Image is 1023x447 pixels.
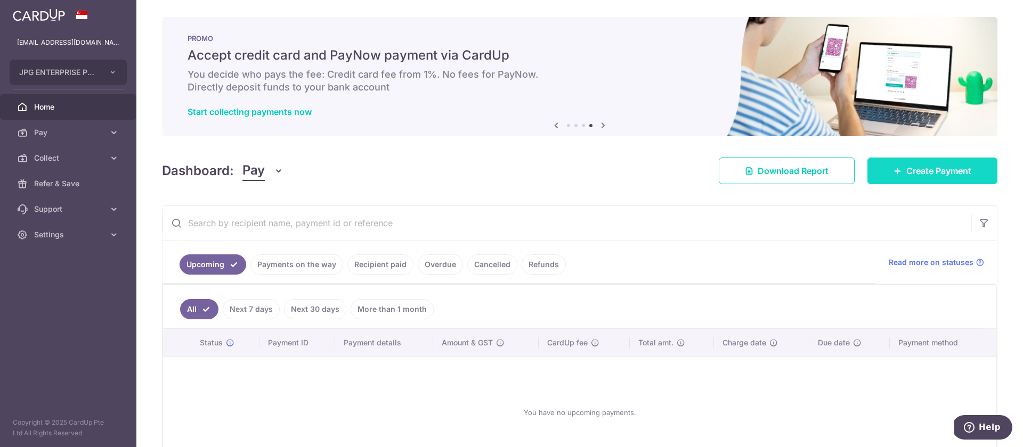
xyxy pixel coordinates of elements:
span: Refer & Save [34,178,104,189]
span: Total amt. [638,337,673,348]
a: Cancelled [467,254,517,275]
a: Create Payment [867,158,997,184]
iframe: Opens a widget where you can find more information [954,415,1012,442]
a: Next 30 days [284,299,346,319]
span: Due date [818,337,850,348]
a: Upcoming [180,254,246,275]
input: Search by recipient name, payment id or reference [163,206,971,240]
th: Payment details [335,329,433,357]
a: Read more on statuses [889,257,984,268]
a: Recipient paid [347,254,413,275]
span: Home [34,102,104,112]
p: PROMO [188,34,972,43]
span: Amount & GST [442,337,493,348]
h4: Dashboard: [162,161,234,180]
span: CardUp fee [547,337,588,348]
span: Read more on statuses [889,257,973,268]
span: Support [34,204,104,214]
a: All [180,299,218,319]
a: Overdue [418,254,463,275]
a: Start collecting payments now [188,106,312,117]
span: Settings [34,229,104,240]
span: Pay [242,161,265,181]
span: JPG ENTERPRISE PTE. LTD. [19,67,98,78]
a: More than 1 month [351,299,434,319]
button: JPG ENTERPRISE PTE. LTD. [10,60,127,85]
a: Download Report [719,158,855,184]
h5: Accept credit card and PayNow payment via CardUp [188,47,972,64]
th: Payment ID [259,329,335,357]
th: Payment method [890,329,996,357]
button: Pay [242,161,283,181]
span: Status [200,337,223,348]
span: Pay [34,127,104,138]
img: CardUp [13,9,65,21]
span: Charge date [722,337,766,348]
p: [EMAIL_ADDRESS][DOMAIN_NAME] [17,37,119,48]
h6: You decide who pays the fee: Credit card fee from 1%. No fees for PayNow. Directly deposit funds ... [188,68,972,94]
img: paynow Banner [162,17,997,136]
span: Download Report [758,164,829,177]
span: Create Payment [906,164,971,177]
a: Payments on the way [250,254,343,275]
a: Next 7 days [223,299,280,319]
a: Refunds [522,254,566,275]
span: Collect [34,153,104,163]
